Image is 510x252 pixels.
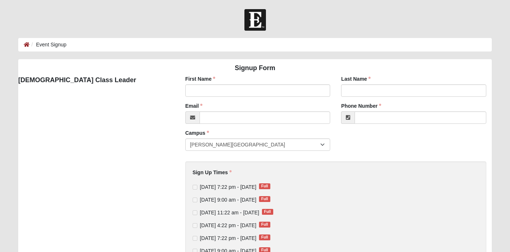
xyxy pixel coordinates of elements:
[259,234,270,240] span: Full
[185,102,202,110] label: Email
[259,183,270,189] span: Full
[341,75,371,83] label: Last Name
[200,210,259,215] span: [DATE] 11:22 am - [DATE]
[18,64,492,72] h4: Signup Form
[193,236,197,241] input: [DATE] 7:22 pm - [DATE]Full
[259,222,270,228] span: Full
[341,102,381,110] label: Phone Number
[185,129,209,137] label: Campus
[193,185,197,190] input: [DATE] 7:22 pm - [DATE]Full
[200,235,256,241] span: [DATE] 7:22 pm - [DATE]
[30,41,66,49] li: Event Signup
[193,210,197,215] input: [DATE] 11:22 am - [DATE]Full
[200,222,256,228] span: [DATE] 4:22 pm - [DATE]
[193,198,197,202] input: [DATE] 9:00 am - [DATE]Full
[185,75,215,83] label: First Name
[200,197,256,203] span: [DATE] 9:00 am - [DATE]
[193,169,232,176] label: Sign Up Times
[259,196,270,202] span: Full
[244,9,266,31] img: Church of Eleven22 Logo
[262,209,273,215] span: Full
[200,184,256,190] span: [DATE] 7:22 pm - [DATE]
[18,76,136,84] strong: [DEMOGRAPHIC_DATA] Class Leader
[193,223,197,228] input: [DATE] 4:22 pm - [DATE]Full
